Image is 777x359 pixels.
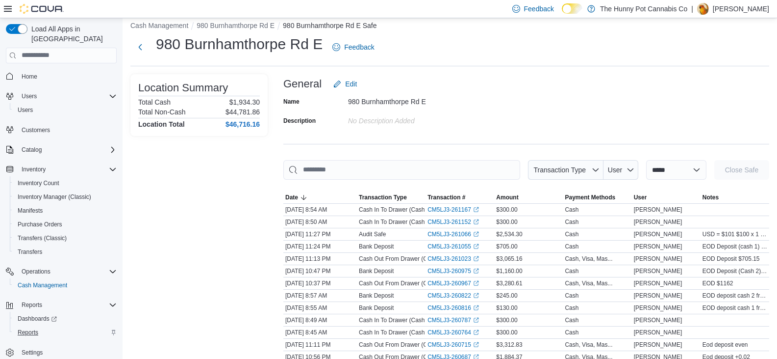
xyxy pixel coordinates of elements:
[473,293,479,299] svg: External link
[359,218,432,226] p: Cash In To Drawer (Cash 1)
[14,104,37,116] a: Users
[348,113,479,125] div: No Description added
[22,146,42,154] span: Catalog
[14,279,71,291] a: Cash Management
[494,192,563,203] button: Amount
[496,206,517,214] span: $300.00
[473,244,479,249] svg: External link
[10,278,121,292] button: Cash Management
[22,268,50,276] span: Operations
[359,267,394,275] p: Bank Deposit
[14,219,117,230] span: Purchase Orders
[634,206,682,214] span: [PERSON_NAME]
[18,90,41,102] button: Users
[10,312,121,326] a: Dashboards
[496,218,517,226] span: $300.00
[285,193,298,201] span: Date
[229,98,260,106] p: $1,934.30
[473,330,479,335] svg: External link
[197,22,275,29] button: 980 Burnhamthorpe Rd E
[603,160,638,180] button: User
[496,255,522,263] span: $3,065.16
[18,299,117,311] span: Reports
[565,206,578,214] div: Cash
[10,326,121,339] button: Reports
[2,123,121,137] button: Customers
[18,164,117,175] span: Inventory
[426,192,494,203] button: Transaction #
[565,329,578,336] div: Cash
[565,267,578,275] div: Cash
[14,313,117,325] span: Dashboards
[283,204,357,216] div: [DATE] 8:54 AM
[18,124,117,136] span: Customers
[427,292,479,300] a: CM5LJ3-260822External link
[14,246,117,258] span: Transfers
[496,329,517,336] span: $300.00
[565,193,615,201] span: Payment Methods
[473,256,479,262] svg: External link
[427,243,479,250] a: CM5LJ3-261055External link
[533,166,586,174] span: Transaction Type
[14,219,66,230] a: Purchase Orders
[496,243,517,250] span: $705.00
[473,207,479,213] svg: External link
[565,292,578,300] div: Cash
[427,255,479,263] a: CM5LJ3-261023External link
[18,207,43,215] span: Manifests
[496,341,522,349] span: $3,312.83
[634,329,682,336] span: [PERSON_NAME]
[565,341,612,349] div: Cash, Visa, Mas...
[427,304,479,312] a: CM5LJ3-260816External link
[18,106,33,114] span: Users
[138,98,171,106] h6: Total Cash
[22,126,50,134] span: Customers
[359,341,444,349] p: Cash Out From Drawer (Cash 1)
[427,329,479,336] a: CM5LJ3-260764External link
[427,279,479,287] a: CM5LJ3-260967External link
[283,78,322,90] h3: General
[18,346,117,359] span: Settings
[359,255,444,263] p: Cash Out From Drawer (Cash 1)
[565,218,578,226] div: Cash
[702,230,767,238] span: USD = $101 $100 x 1 $1 x 1
[18,193,91,201] span: Inventory Manager (Classic)
[14,246,46,258] a: Transfers
[427,218,479,226] a: CM5LJ3-261152External link
[634,304,682,312] span: [PERSON_NAME]
[344,42,374,52] span: Feedback
[226,120,260,128] h4: $46,716.16
[283,241,357,252] div: [DATE] 11:24 PM
[2,298,121,312] button: Reports
[600,3,687,15] p: The Hunny Pot Cannabis Co
[634,218,682,226] span: [PERSON_NAME]
[20,4,64,14] img: Cova
[359,243,394,250] p: Bank Deposit
[27,24,117,44] span: Load All Apps in [GEOGRAPHIC_DATA]
[702,243,767,250] span: EOD Deposit (cash 1) - [DATE] $100 x 4 $50 x 4 $20 x 5 $5 x 1
[713,3,769,15] p: [PERSON_NAME]
[634,243,682,250] span: [PERSON_NAME]
[130,37,150,57] button: Next
[634,279,682,287] span: [PERSON_NAME]
[473,342,479,348] svg: External link
[359,304,394,312] p: Bank Deposit
[359,292,394,300] p: Bank Deposit
[138,82,228,94] h3: Location Summary
[14,232,117,244] span: Transfers (Classic)
[18,144,117,156] span: Catalog
[634,316,682,324] span: [PERSON_NAME]
[130,21,769,32] nav: An example of EuiBreadcrumbs
[156,34,323,54] h1: 980 Burnhamthorpe Rd E
[473,231,479,237] svg: External link
[427,193,465,201] span: Transaction #
[563,192,631,203] button: Payment Methods
[22,301,42,309] span: Reports
[14,327,42,338] a: Reports
[714,160,769,180] button: Close Safe
[18,248,42,256] span: Transfers
[283,117,316,125] label: Description
[22,349,43,357] span: Settings
[427,230,479,238] a: CM5LJ3-261066External link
